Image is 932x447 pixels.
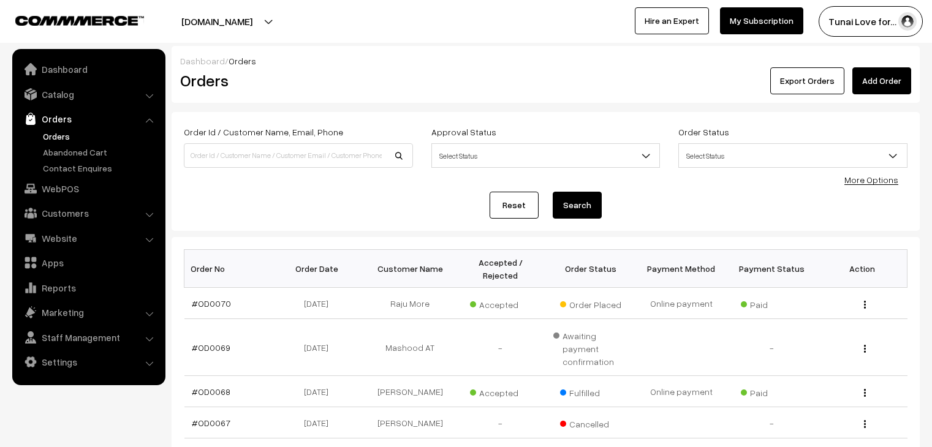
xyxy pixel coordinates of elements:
span: Select Status [678,143,907,168]
a: Abandoned Cart [40,146,161,159]
a: My Subscription [720,7,803,34]
img: Menu [864,345,866,353]
th: Payment Method [636,250,727,288]
span: Select Status [431,143,661,168]
span: Order Placed [560,295,621,311]
th: Order Status [546,250,637,288]
img: Menu [864,420,866,428]
a: Reset [490,192,539,219]
span: Accepted [470,383,531,399]
span: Orders [229,56,256,66]
button: Export Orders [770,67,844,94]
a: #OD0070 [192,298,231,309]
span: Paid [741,295,802,311]
a: Staff Management [15,326,161,348]
th: Payment Status [727,250,817,288]
img: user [898,12,917,31]
td: - [455,407,546,438]
a: #OD0068 [192,386,230,397]
a: Marketing [15,301,161,323]
img: Menu [864,301,866,309]
span: Paid [741,383,802,399]
td: Raju More [365,288,456,319]
a: Website [15,227,161,249]
td: [PERSON_NAME] [365,376,456,407]
a: Settings [15,351,161,373]
span: Accepted [470,295,531,311]
th: Order No [184,250,275,288]
a: Orders [15,108,161,130]
th: Customer Name [365,250,456,288]
td: - [727,407,817,438]
span: Fulfilled [560,383,621,399]
td: [PERSON_NAME] [365,407,456,438]
img: COMMMERCE [15,16,144,25]
a: #OD0069 [192,342,230,353]
td: - [727,319,817,376]
th: Action [817,250,907,288]
span: Awaiting payment confirmation [553,326,629,368]
a: Apps [15,252,161,274]
a: Hire an Expert [635,7,709,34]
td: [DATE] [275,407,365,438]
a: COMMMERCE [15,12,123,27]
label: Approval Status [431,126,496,138]
th: Accepted / Rejected [455,250,546,288]
td: [DATE] [275,319,365,376]
button: [DOMAIN_NAME] [138,6,295,37]
a: Dashboard [15,58,161,80]
a: Reports [15,277,161,299]
td: Mashood AT [365,319,456,376]
td: Online payment [636,288,727,319]
a: Contact Enquires [40,162,161,175]
td: [DATE] [275,288,365,319]
label: Order Status [678,126,729,138]
a: WebPOS [15,178,161,200]
td: - [455,319,546,376]
span: Select Status [679,145,907,167]
a: Orders [40,130,161,143]
button: Search [553,192,602,219]
div: / [180,54,911,67]
span: Select Status [432,145,660,167]
label: Order Id / Customer Name, Email, Phone [184,126,343,138]
a: Dashboard [180,56,225,66]
td: [DATE] [275,376,365,407]
img: Menu [864,389,866,397]
a: Customers [15,202,161,224]
a: #OD0067 [192,418,230,428]
td: Online payment [636,376,727,407]
a: More Options [844,175,898,185]
a: Catalog [15,83,161,105]
button: Tunai Love for… [819,6,923,37]
h2: Orders [180,71,412,90]
input: Order Id / Customer Name / Customer Email / Customer Phone [184,143,413,168]
span: Cancelled [560,415,621,430]
a: Add Order [852,67,911,94]
th: Order Date [275,250,365,288]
